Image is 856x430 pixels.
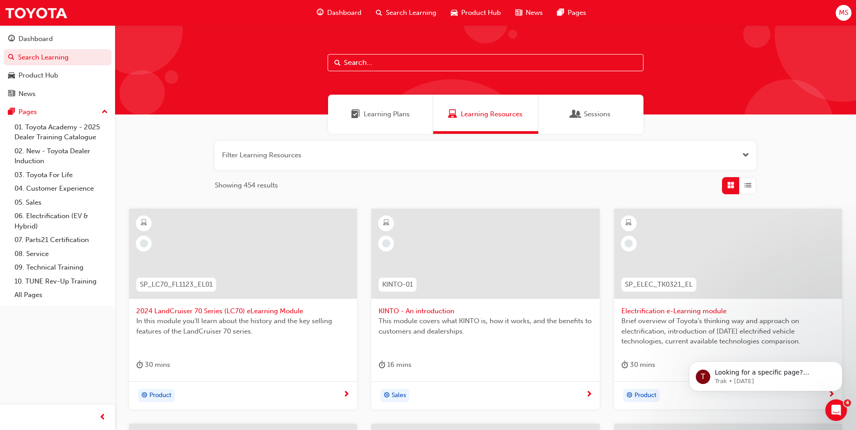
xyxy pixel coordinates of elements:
[376,7,382,18] span: search-icon
[557,7,564,18] span: pages-icon
[136,359,143,371] span: duration-icon
[327,8,361,18] span: Dashboard
[461,8,501,18] span: Product Hub
[11,144,111,168] a: 02. New - Toyota Dealer Induction
[4,31,111,47] a: Dashboard
[99,412,106,423] span: prev-icon
[621,306,835,316] span: Electrification e-Learning module
[538,95,643,134] a: SessionsSessions
[19,107,37,117] div: Pages
[526,8,543,18] span: News
[4,67,111,84] a: Product Hub
[448,109,457,119] span: Learning Resources
[386,8,436,18] span: Search Learning
[382,279,413,290] span: KINTO-01
[825,399,847,421] iframe: Intercom live chat
[433,95,538,134] a: Learning ResourcesLearning Resources
[625,279,693,290] span: SP_ELEC_TK0321_EL
[11,261,111,274] a: 09. Technical Training
[129,209,357,410] a: SP_LC70_FL1123_EL012024 LandCruiser 70 Series (LC70) eLearning ModuleIn this module you'll learn ...
[382,239,390,247] span: learningRecordVerb_NONE-icon
[11,274,111,288] a: 10. TUNE Rev-Up Training
[571,109,580,119] span: Sessions
[625,239,633,247] span: learningRecordVerb_NONE-icon
[4,104,111,120] button: Pages
[11,247,111,261] a: 08. Service
[19,89,36,99] div: News
[4,86,111,102] a: News
[369,4,444,22] a: search-iconSearch Learning
[727,180,734,191] span: Grid
[8,54,14,62] span: search-icon
[379,316,592,336] span: This module covers what KINTO is, how it works, and the benefits to customers and dealerships.
[634,390,657,401] span: Product
[383,217,389,229] span: learningResourceType_ELEARNING-icon
[328,54,643,71] input: Search...
[444,4,508,22] a: car-iconProduct Hub
[515,7,522,18] span: news-icon
[149,390,171,401] span: Product
[742,150,749,160] button: Open the filter
[317,7,324,18] span: guage-icon
[102,106,108,118] span: up-icon
[136,316,350,336] span: In this module you'll learn about the history and the key selling features of the LandCruiser 70 ...
[140,239,148,247] span: learningRecordVerb_NONE-icon
[586,391,592,399] span: next-icon
[8,35,15,43] span: guage-icon
[11,233,111,247] a: 07. Parts21 Certification
[584,109,611,119] span: Sessions
[140,279,213,290] span: SP_LC70_FL1123_EL01
[371,209,599,410] a: KINTO-01KINTO - An introductionThis module covers what KINTO is, how it works, and the benefits t...
[621,316,835,347] span: Brief overview of Toyota’s thinking way and approach on electrification, introduction of [DATE] e...
[141,217,147,229] span: learningResourceType_ELEARNING-icon
[676,343,856,406] iframe: Intercom notifications message
[568,8,586,18] span: Pages
[215,180,278,191] span: Showing 454 results
[508,4,550,22] a: news-iconNews
[334,58,341,68] span: Search
[351,109,360,119] span: Learning Plans
[392,390,406,401] span: Sales
[136,359,170,371] div: 30 mins
[5,3,68,23] img: Trak
[19,34,53,44] div: Dashboard
[11,182,111,196] a: 04. Customer Experience
[621,359,655,371] div: 30 mins
[19,70,58,81] div: Product Hub
[328,95,433,134] a: Learning PlansLearning Plans
[379,359,385,371] span: duration-icon
[141,390,148,402] span: target-icon
[451,7,458,18] span: car-icon
[4,49,111,66] a: Search Learning
[844,399,851,407] span: 4
[625,217,632,229] span: learningResourceType_ELEARNING-icon
[839,8,848,18] span: MS
[11,168,111,182] a: 03. Toyota For Life
[11,120,111,144] a: 01. Toyota Academy - 2025 Dealer Training Catalogue
[621,359,628,371] span: duration-icon
[384,390,390,402] span: target-icon
[836,5,851,21] button: MS
[11,209,111,233] a: 06. Electrification (EV & Hybrid)
[379,359,412,371] div: 16 mins
[745,180,751,191] span: List
[11,288,111,302] a: All Pages
[8,90,15,98] span: news-icon
[8,108,15,116] span: pages-icon
[136,306,350,316] span: 2024 LandCruiser 70 Series (LC70) eLearning Module
[310,4,369,22] a: guage-iconDashboard
[364,109,410,119] span: Learning Plans
[379,306,592,316] span: KINTO - An introduction
[550,4,593,22] a: pages-iconPages
[626,390,633,402] span: target-icon
[614,209,842,410] a: SP_ELEC_TK0321_ELElectrification e-Learning moduleBrief overview of Toyota’s thinking way and app...
[8,72,15,80] span: car-icon
[343,391,350,399] span: next-icon
[461,109,523,119] span: Learning Resources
